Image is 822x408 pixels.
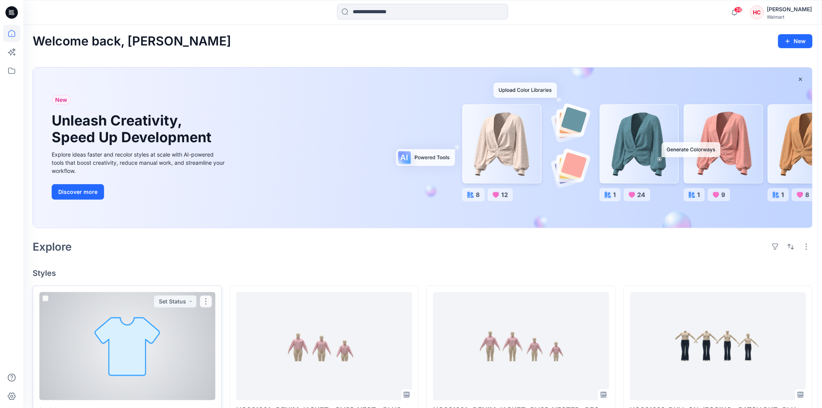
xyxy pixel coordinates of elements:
[52,150,226,175] div: Explore ideas faster and recolor styles at scale with AI-powered tools that boost creativity, red...
[236,292,412,400] a: HQ021261- DENIM JACKET - RVSD NEST - PLUS SIZE
[52,184,226,200] a: Discover more
[630,292,806,400] a: HQ021229-PULL ON JEGGING - PATCH PKT- PLUS NESTED
[33,241,72,253] h2: Explore
[55,95,67,105] span: New
[39,292,215,400] a: test
[734,7,743,13] span: 38
[52,112,215,146] h1: Unleash Creativity, Speed Up Development
[33,34,231,49] h2: Welcome back, [PERSON_NAME]
[433,292,609,400] a: HQ021261- DENIM JACKET- RVSD NESTED -REG
[33,269,813,278] h4: Styles
[750,5,764,19] div: HC
[52,184,104,200] button: Discover more
[778,34,813,48] button: New
[767,14,812,20] div: Walmart
[767,5,812,14] div: [PERSON_NAME]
